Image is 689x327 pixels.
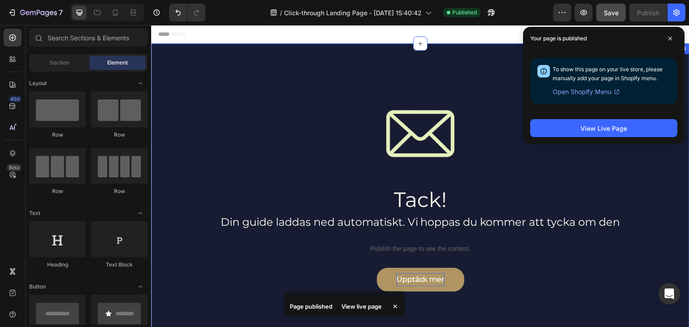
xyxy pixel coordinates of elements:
[280,8,282,17] span: /
[530,34,587,43] p: Your page is published
[226,243,313,267] a: Rich Text Editor. Editing area: main
[29,283,46,291] span: Button
[553,86,611,97] span: Open Shopify Menu
[452,9,477,17] span: Published
[580,124,627,133] div: View Live Page
[245,248,293,261] div: Rich Text Editor. Editing area: main
[29,29,148,47] input: Search Sections & Elements
[7,189,531,205] h2: Rich Text Editor. Editing area: main
[290,302,332,311] p: Page published
[133,76,148,90] span: Toggle open
[510,20,536,28] div: Section 1
[7,164,22,171] div: Beta
[553,66,663,82] span: To show this page on your live store, please manually add your page in Shopify menu.
[217,56,322,161] img: gempages_547914835279479900-d837b792-d1d2-402b-bcc8-c7e29249a8e5.png
[9,95,22,103] div: 450
[530,119,677,137] button: View Live Page
[245,248,293,261] p: Upptäck mer
[284,8,422,17] span: Click-through Landing Page - [DATE] 15:40:42
[133,206,148,220] span: Toggle open
[29,131,86,139] div: Row
[8,190,530,204] p: Din guide laddas ned automatiskt. Vi hoppas du kommer att tycka om den
[629,4,667,22] button: Publish
[91,187,148,195] div: Row
[91,261,148,269] div: Text Block
[50,59,69,67] span: Section
[151,25,689,327] iframe: Design area
[14,219,524,228] p: Publish the page to see the content.
[91,131,148,139] div: Row
[4,4,67,22] button: 7
[107,59,128,67] span: Element
[336,300,387,313] div: View live page
[29,261,86,269] div: Heading
[59,7,63,18] p: 7
[133,280,148,294] span: Toggle open
[604,9,619,17] span: Save
[29,79,47,87] span: Layout
[7,160,531,189] h2: Rich Text Editor. Editing area: main
[169,4,205,22] div: Undo/Redo
[290,295,359,304] p: Page saved successfully
[637,8,659,17] div: Publish
[658,283,680,305] div: Open Intercom Messenger
[29,209,40,217] span: Text
[8,161,530,188] p: Tack!
[29,187,86,195] div: Row
[596,4,626,22] button: Save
